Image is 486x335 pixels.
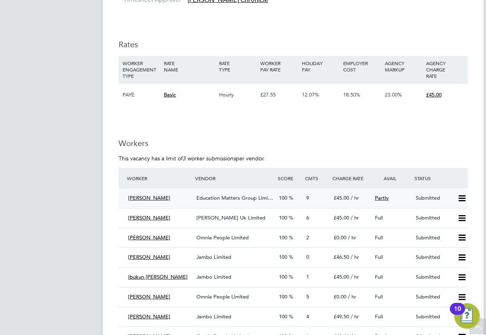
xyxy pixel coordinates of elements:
span: / hr [351,313,359,320]
span: Jambo Limited [196,254,231,260]
span: Full [375,214,383,221]
span: [PERSON_NAME] [128,254,170,260]
span: Jambo Limited [196,313,231,320]
span: [PERSON_NAME] [128,194,170,201]
span: Ibukun [PERSON_NAME] [128,273,188,280]
div: Submitted [413,310,454,323]
p: This vacancy has a limit of per vendor. [119,155,468,162]
button: Open Resource Center, 10 new notifications [454,303,480,329]
span: 100 [279,214,287,221]
span: [PERSON_NAME] [128,293,170,300]
span: Full [375,313,383,320]
span: £0.00 [334,293,346,300]
span: Full [375,254,383,260]
div: £27.55 [258,83,300,106]
span: Full [375,293,383,300]
span: 100 [279,293,287,300]
h3: Rates [119,39,468,50]
span: 1 [306,273,309,280]
span: £45.00 [426,91,442,98]
span: £45.00 [334,214,349,221]
div: AGENCY CHARGE RATE [424,56,465,83]
span: 2 [306,234,309,241]
span: 0 [306,254,309,260]
span: 4 [306,313,309,320]
div: Submitted [413,291,454,304]
span: 5 [306,293,309,300]
span: 12.07% [302,91,319,98]
span: / hr [351,214,359,221]
div: Vendor [193,171,275,185]
div: Hourly [217,83,258,106]
span: / hr [348,234,356,241]
span: 100 [279,234,287,241]
span: [PERSON_NAME] [128,313,170,320]
span: 6 [306,214,309,221]
span: 23.00% [385,91,402,98]
div: HOLIDAY PAY [300,56,341,77]
span: Full [375,234,383,241]
span: / hr [351,194,359,201]
span: Jambo Limited [196,273,231,280]
span: 100 [279,273,287,280]
span: £0.00 [334,234,346,241]
div: WORKER PAY RATE [258,56,300,77]
div: RATE NAME [162,56,217,77]
span: / hr [348,293,356,300]
span: [PERSON_NAME] [128,214,170,221]
span: £46.50 [334,254,349,260]
span: Full [375,273,383,280]
div: Charge Rate [330,171,372,185]
span: £45.00 [334,273,349,280]
div: RATE TYPE [217,56,258,77]
div: Submitted [413,251,454,264]
span: 100 [279,313,287,320]
span: / hr [351,273,359,280]
div: Submitted [413,192,454,205]
span: 100 [279,194,287,201]
span: 100 [279,254,287,260]
span: 9 [306,194,309,201]
span: £45.00 [334,194,349,201]
div: Avail [372,171,413,185]
h3: Workers [119,138,468,148]
div: Submitted [413,231,454,245]
div: Submitted [413,271,454,284]
span: 18.50% [343,91,360,98]
span: £49.50 [334,313,349,320]
span: Omnia People Limited [196,293,249,300]
em: 3 worker submissions [182,155,236,162]
div: EMPLOYER COST [341,56,382,77]
div: AGENCY MARKUP [383,56,424,77]
span: Education Matters Group Limi… [196,194,273,201]
div: WORKER ENGAGEMENT TYPE [121,56,162,83]
div: Score [276,171,303,185]
span: Basic [164,91,176,98]
div: Cmts [303,171,330,185]
div: Worker [125,171,194,185]
div: PAYE [121,83,162,106]
div: 10 [454,309,461,319]
span: / hr [351,254,359,260]
span: [PERSON_NAME] [128,234,170,241]
div: Status [413,171,467,185]
span: [PERSON_NAME] Uk Limited [196,214,265,221]
span: Omnia People Limited [196,234,249,241]
div: Submitted [413,212,454,225]
span: Partly [375,194,389,201]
